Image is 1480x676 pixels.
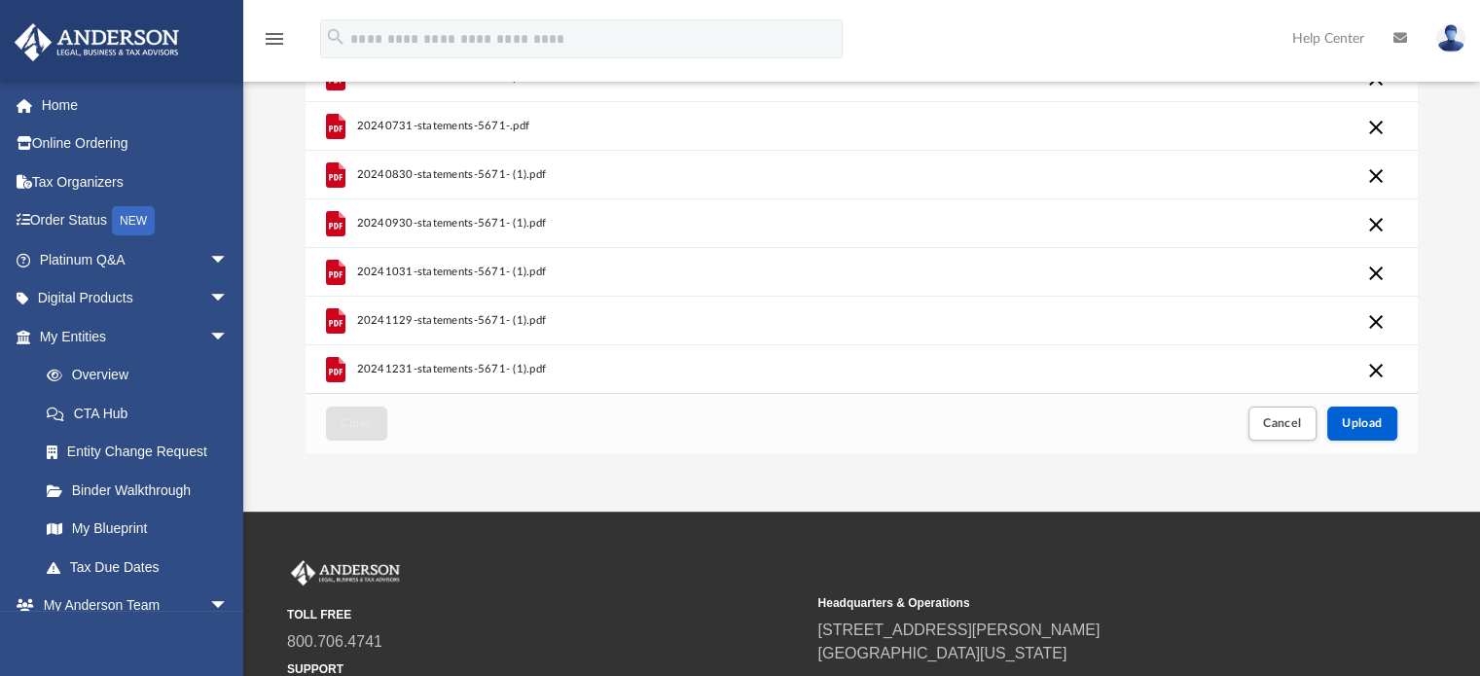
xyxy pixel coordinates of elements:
a: Order StatusNEW [14,201,258,241]
i: menu [263,27,286,51]
i: search [325,26,346,48]
a: Platinum Q&Aarrow_drop_down [14,240,258,279]
span: Cancel [1263,417,1302,429]
a: menu [263,37,286,51]
a: Digital Productsarrow_drop_down [14,279,258,318]
a: Tax Organizers [14,162,258,201]
span: 20240930-statements-5671- (1).pdf [356,217,546,230]
button: Cancel this upload [1364,262,1388,285]
a: My Entitiesarrow_drop_down [14,317,258,356]
button: Upload [1327,407,1397,441]
span: arrow_drop_down [209,587,248,626]
a: Overview [27,356,258,395]
a: [STREET_ADDRESS][PERSON_NAME] [817,622,1100,638]
span: arrow_drop_down [209,279,248,319]
span: 20241129-statements-5671- (1).pdf [356,314,546,327]
span: 20240731-statements-5671-.pdf [356,120,529,132]
a: Tax Due Dates [27,548,258,587]
a: 800.706.4741 [287,633,382,650]
button: Cancel this upload [1364,116,1388,139]
button: Close [326,407,386,441]
a: Binder Walkthrough [27,471,258,510]
div: NEW [112,206,155,235]
span: 20240628-statements-5671-.pdf [356,71,529,84]
img: User Pic [1436,24,1465,53]
span: 20241031-statements-5671- (1).pdf [356,266,546,278]
span: arrow_drop_down [209,240,248,280]
button: Cancel this upload [1364,310,1388,334]
a: [GEOGRAPHIC_DATA][US_STATE] [817,645,1066,661]
span: Close [341,417,372,429]
span: 20240830-statements-5671- (1).pdf [356,168,546,181]
img: Anderson Advisors Platinum Portal [287,560,404,586]
button: Cancel [1248,407,1317,441]
button: Cancel this upload [1364,164,1388,188]
a: Home [14,86,258,125]
span: Upload [1342,417,1383,429]
small: Headquarters & Operations [817,594,1334,612]
a: Online Ordering [14,125,258,163]
a: CTA Hub [27,394,258,433]
img: Anderson Advisors Platinum Portal [9,23,185,61]
span: arrow_drop_down [209,317,248,357]
button: Cancel this upload [1364,213,1388,236]
span: 20241231-statements-5671- (1).pdf [356,363,546,375]
a: My Blueprint [27,510,248,549]
a: Entity Change Request [27,433,258,472]
small: TOLL FREE [287,606,804,623]
button: Cancel this upload [1364,359,1388,382]
a: My Anderson Teamarrow_drop_down [14,587,248,625]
